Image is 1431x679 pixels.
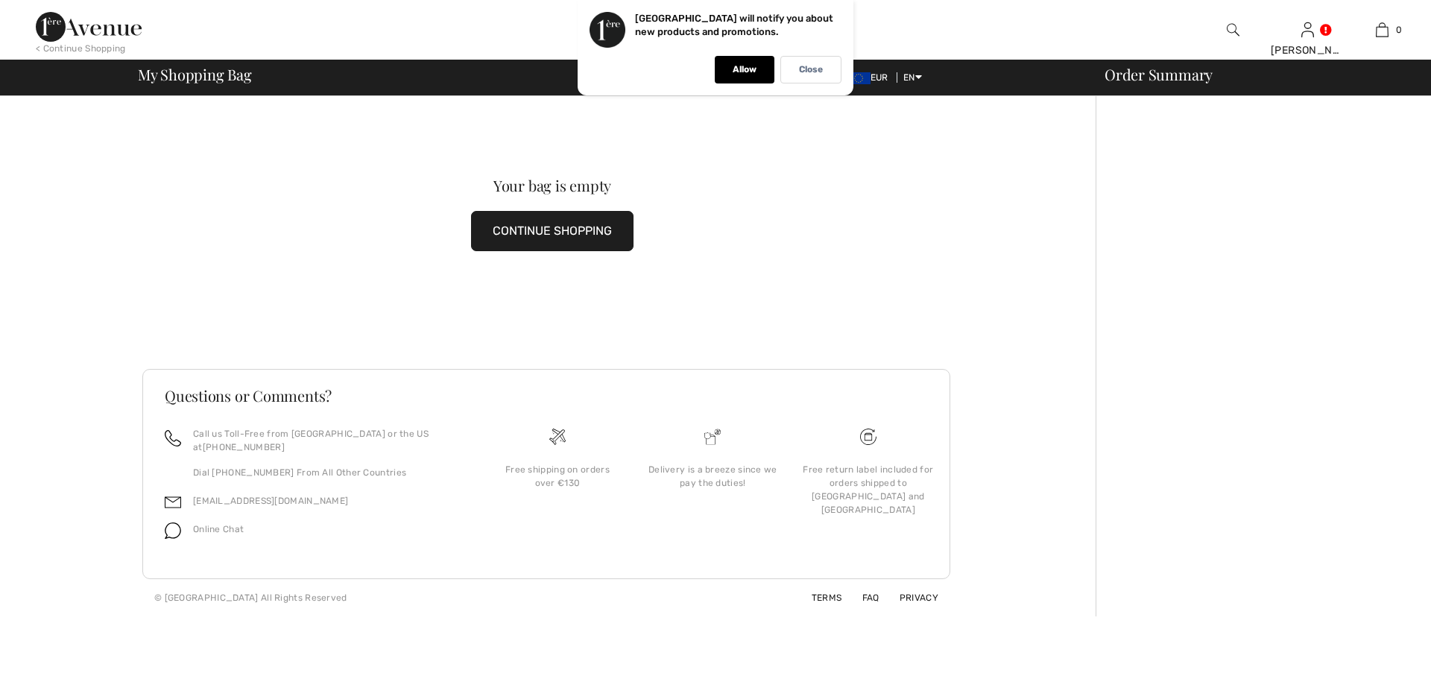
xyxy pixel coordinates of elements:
div: [PERSON_NAME] [1271,42,1344,58]
img: search the website [1227,21,1239,39]
span: EN [903,72,922,83]
img: call [165,430,181,446]
div: Your bag is empty [183,178,921,193]
p: Close [799,64,823,75]
div: © [GEOGRAPHIC_DATA] All Rights Reserved [154,591,347,604]
a: FAQ [844,593,879,603]
span: My Shopping Bag [138,67,252,82]
span: 0 [1396,23,1402,37]
img: My Bag [1376,21,1389,39]
div: Free shipping on orders over €130 [492,463,623,490]
span: Online Chat [193,524,244,534]
img: Free shipping on orders over &#8364;130 [860,429,876,445]
img: Delivery is a breeze since we pay the duties! [704,429,721,445]
button: CONTINUE SHOPPING [471,211,634,251]
a: Terms [794,593,842,603]
img: email [165,494,181,511]
a: [PHONE_NUMBER] [203,442,285,452]
a: 0 [1345,21,1418,39]
div: Delivery is a breeze since we pay the duties! [647,463,778,490]
div: Free return label included for orders shipped to [GEOGRAPHIC_DATA] and [GEOGRAPHIC_DATA] [803,463,934,517]
a: Sign In [1301,22,1314,37]
p: [GEOGRAPHIC_DATA] will notify you about new products and promotions. [635,13,833,37]
img: chat [165,522,181,539]
div: Order Summary [1087,67,1422,82]
p: Dial [PHONE_NUMBER] From All Other Countries [193,466,462,479]
a: [EMAIL_ADDRESS][DOMAIN_NAME] [193,496,348,506]
img: Free shipping on orders over &#8364;130 [549,429,566,445]
span: EUR [847,72,894,83]
p: Call us Toll-Free from [GEOGRAPHIC_DATA] or the US at [193,427,462,454]
img: 1ère Avenue [36,12,142,42]
p: Allow [733,64,756,75]
img: Euro [847,72,871,84]
img: My Info [1301,21,1314,39]
h3: Questions or Comments? [165,388,928,403]
div: < Continue Shopping [36,42,126,55]
a: Privacy [882,593,938,603]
